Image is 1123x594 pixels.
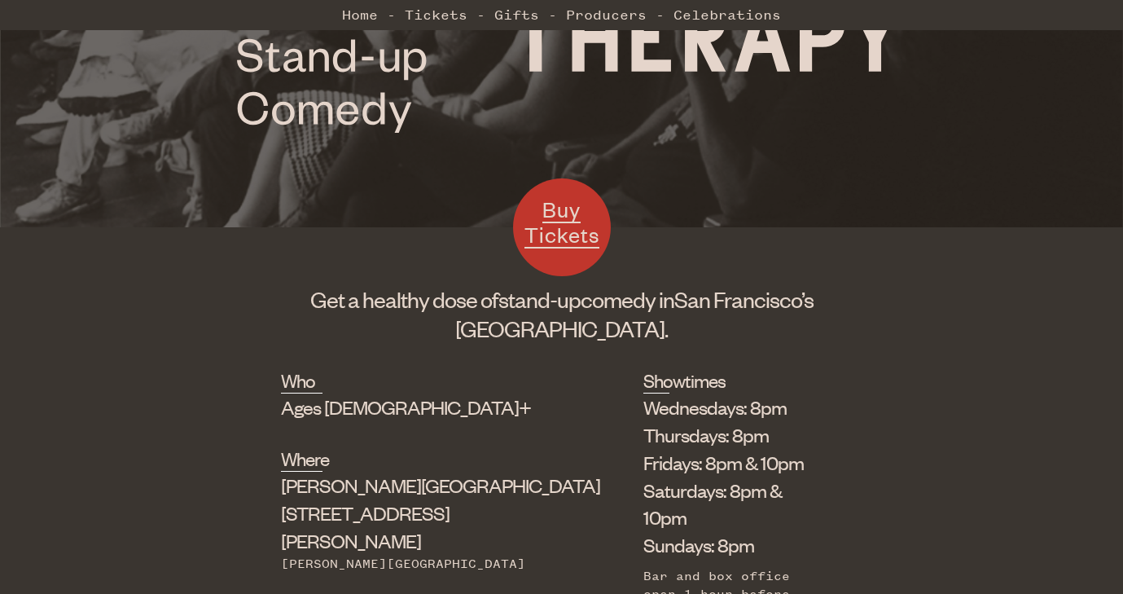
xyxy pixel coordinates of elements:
[643,421,818,449] li: Thursdays: 8pm
[281,473,600,497] span: [PERSON_NAME][GEOGRAPHIC_DATA]
[281,284,843,343] h1: Get a healthy dose of comedy in
[513,178,611,276] a: Buy Tickets
[643,449,818,477] li: Fridays: 8pm & 10pm
[281,446,323,472] h2: Where
[281,367,323,394] h2: Who
[281,394,562,421] div: Ages [DEMOGRAPHIC_DATA]+
[524,196,599,249] span: Buy Tickets
[643,367,669,394] h2: Showtimes
[281,555,562,573] div: [PERSON_NAME][GEOGRAPHIC_DATA]
[498,285,581,313] span: stand-up
[674,285,814,313] span: San Francisco’s
[281,472,562,554] div: [STREET_ADDRESS][PERSON_NAME]
[643,531,818,559] li: Sundays: 8pm
[455,315,668,342] span: [GEOGRAPHIC_DATA].
[643,477,818,532] li: Saturdays: 8pm & 10pm
[643,394,818,421] li: Wednesdays: 8pm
